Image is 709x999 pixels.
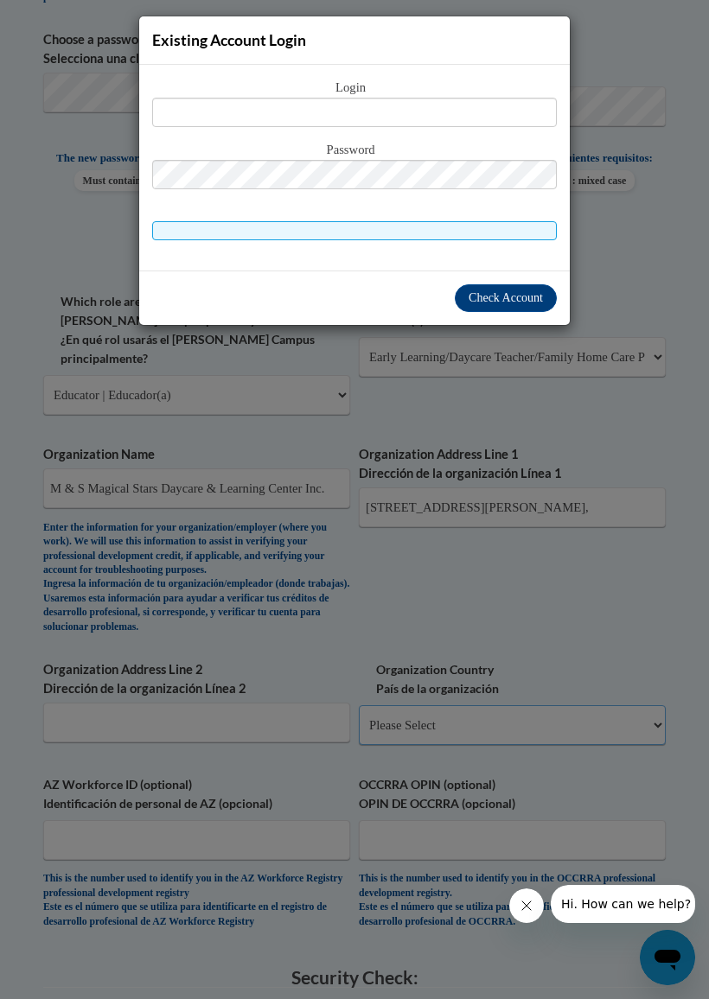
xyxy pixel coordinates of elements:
[551,885,695,923] iframe: Message from company
[152,141,557,160] span: Password
[455,284,557,312] button: Check Account
[152,31,306,49] span: Existing Account Login
[152,79,557,98] span: Login
[509,888,544,923] iframe: Close message
[469,291,543,304] span: Check Account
